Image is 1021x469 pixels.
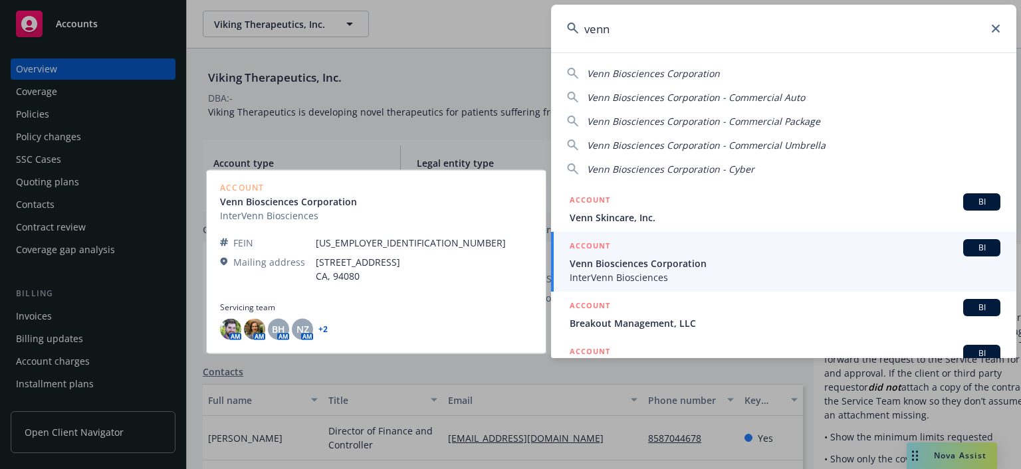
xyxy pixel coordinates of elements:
span: Venn Skincare, Inc. [570,211,1000,225]
span: Venn Biosciences Corporation - Cyber [587,163,754,175]
span: Venn Biosciences Corporation - Commercial Umbrella [587,139,826,151]
span: BI [968,347,995,359]
span: Venn Biosciences Corporation - Commercial Package [587,115,820,128]
a: ACCOUNTBIVenn Biosciences CorporationInterVenn Biosciences [551,232,1016,292]
span: InterVenn Biosciences [570,270,1000,284]
a: ACCOUNTBIBreakout Management, LLC [551,292,1016,337]
span: BI [968,242,995,254]
h5: ACCOUNT [570,193,610,209]
span: BI [968,302,995,314]
span: BI [968,196,995,208]
a: ACCOUNTBI [551,337,1016,383]
span: Venn Biosciences Corporation [587,67,720,80]
span: Venn Biosciences Corporation - Commercial Auto [587,91,805,104]
span: Breakout Management, LLC [570,316,1000,330]
h5: ACCOUNT [570,239,610,255]
h5: ACCOUNT [570,345,610,361]
input: Search... [551,5,1016,52]
span: Venn Biosciences Corporation [570,256,1000,270]
h5: ACCOUNT [570,299,610,315]
a: ACCOUNTBIVenn Skincare, Inc. [551,186,1016,232]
